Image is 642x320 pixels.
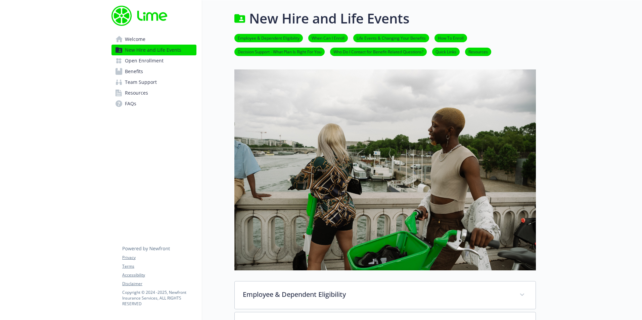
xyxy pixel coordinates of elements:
p: Employee & Dependent Eligibility [243,289,511,300]
a: Who Do I Contact for Benefit-Related Questions? [330,48,427,55]
img: new hire page banner [234,69,536,270]
a: Benefits [111,66,196,77]
a: Welcome [111,34,196,45]
span: Team Support [125,77,157,88]
a: New Hire and Life Events [111,45,196,55]
span: Resources [125,88,148,98]
p: Copyright © 2024 - 2025 , Newfront Insurance Services, ALL RIGHTS RESERVED [122,289,196,307]
h1: New Hire and Life Events [249,8,409,29]
a: Resources [465,48,491,55]
div: Employee & Dependent Eligibility [235,281,536,309]
a: Terms [122,263,196,269]
a: Decision Support - What Plan Is Right For You [234,48,325,55]
a: Team Support [111,77,196,88]
a: Open Enrollment [111,55,196,66]
a: Disclaimer [122,281,196,287]
a: Life Events & Changing Your Benefits [353,35,429,41]
span: Welcome [125,34,145,45]
a: Accessibility [122,272,196,278]
span: New Hire and Life Events [125,45,181,55]
span: Benefits [125,66,143,77]
a: Employee & Dependent Eligibility [234,35,303,41]
a: Quick Links [432,48,460,55]
a: How To Enroll [434,35,467,41]
span: Open Enrollment [125,55,164,66]
a: FAQs [111,98,196,109]
a: Privacy [122,255,196,261]
a: Resources [111,88,196,98]
span: FAQs [125,98,136,109]
a: When Can I Enroll [308,35,348,41]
